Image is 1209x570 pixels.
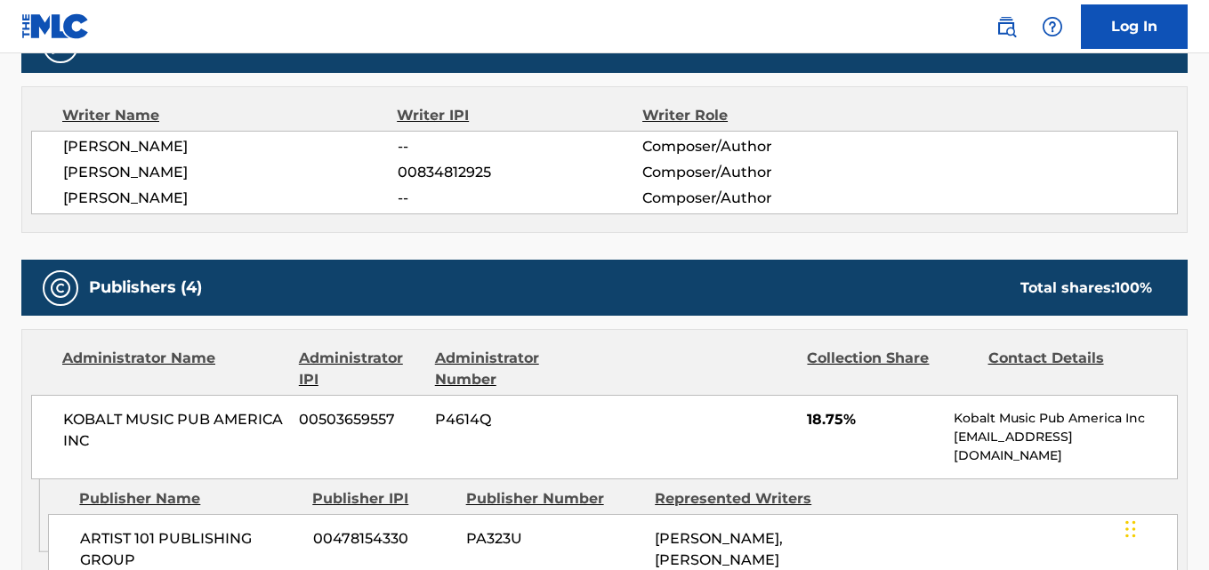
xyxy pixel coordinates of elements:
[62,348,286,390] div: Administrator Name
[313,528,453,550] span: 00478154330
[299,409,422,430] span: 00503659557
[63,409,286,452] span: KOBALT MUSIC PUB AMERICA INC
[50,277,71,299] img: Publishers
[62,105,397,126] div: Writer Name
[1115,279,1152,296] span: 100 %
[435,409,602,430] span: P4614Q
[63,188,398,209] span: [PERSON_NAME]
[466,488,642,510] div: Publisher Number
[79,488,299,510] div: Publisher Name
[397,105,642,126] div: Writer IPI
[1081,4,1188,49] a: Log In
[954,409,1177,428] p: Kobalt Music Pub America Inc
[398,162,642,183] span: 00834812925
[398,136,642,157] span: --
[312,488,452,510] div: Publisher IPI
[21,13,90,39] img: MLC Logo
[466,528,641,550] span: PA323U
[642,136,865,157] span: Composer/Author
[988,9,1024,44] a: Public Search
[299,348,422,390] div: Administrator IPI
[642,105,866,126] div: Writer Role
[63,162,398,183] span: [PERSON_NAME]
[1120,485,1209,570] iframe: Chat Widget
[1035,9,1070,44] div: Help
[1042,16,1063,37] img: help
[995,16,1017,37] img: search
[435,348,602,390] div: Administrator Number
[954,428,1177,465] p: [EMAIL_ADDRESS][DOMAIN_NAME]
[988,348,1156,390] div: Contact Details
[642,162,865,183] span: Composer/Author
[89,277,202,298] h5: Publishers (4)
[655,488,831,510] div: Represented Writers
[807,409,940,430] span: 18.75%
[1125,502,1136,556] div: Drag
[642,188,865,209] span: Composer/Author
[655,530,783,568] span: [PERSON_NAME], [PERSON_NAME]
[63,136,398,157] span: [PERSON_NAME]
[398,188,642,209] span: --
[807,348,974,390] div: Collection Share
[1020,277,1152,299] div: Total shares:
